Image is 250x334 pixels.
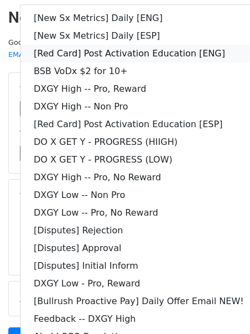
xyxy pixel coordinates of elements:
h2: New Campaign [8,8,242,27]
iframe: Chat Widget [195,281,250,334]
small: Google Sheet: [8,38,147,59]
